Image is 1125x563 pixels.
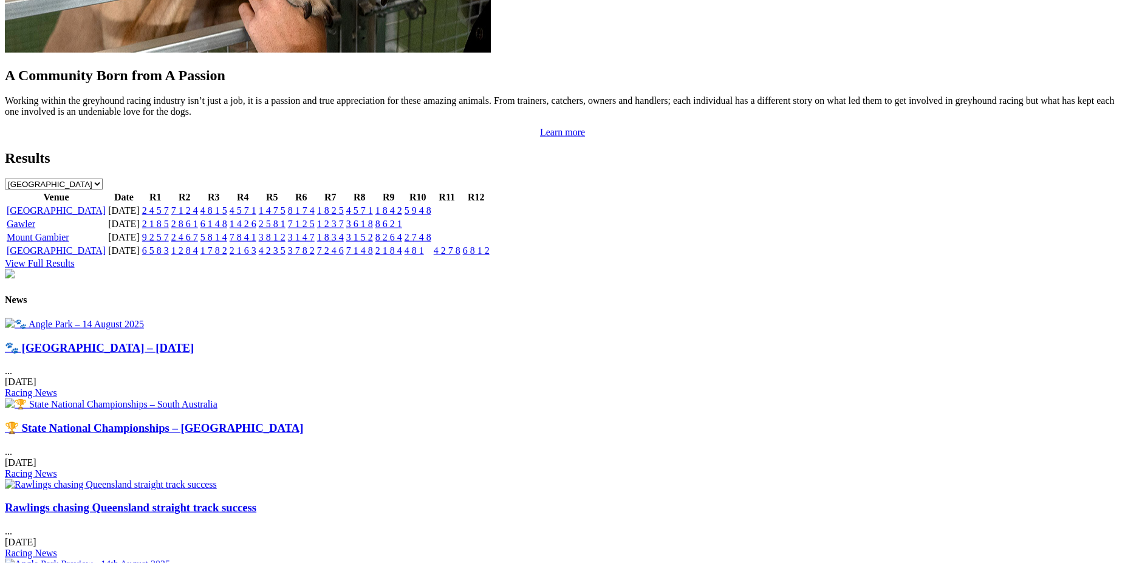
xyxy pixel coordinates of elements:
a: 7 1 2 5 [288,219,315,229]
th: R10 [404,191,432,203]
a: 2 1 6 3 [230,245,256,256]
img: 🐾 Angle Park – 14 August 2025 [5,318,144,330]
a: 3 1 5 2 [346,232,373,242]
a: 4 8 1 5 [200,205,227,216]
a: 1 4 7 5 [259,205,286,216]
a: 1 7 8 2 [200,245,227,256]
a: 4 2 7 8 [434,245,460,256]
a: Learn more [540,127,585,137]
a: 1 8 4 2 [375,205,402,216]
a: View Full Results [5,258,75,268]
img: 🏆 State National Championships – South Australia [5,398,217,410]
a: Rawlings chasing Queensland straight track success [5,501,256,514]
a: 9 2 5 7 [142,232,169,242]
a: 6 5 8 3 [142,245,169,256]
a: 🏆 State National Championships – [GEOGRAPHIC_DATA] [5,421,304,434]
a: 6 8 1 2 [463,245,490,256]
a: 2 1 8 4 [375,245,402,256]
a: 7 1 4 8 [346,245,373,256]
a: 1 2 8 4 [171,245,198,256]
a: 4 2 3 5 [259,245,286,256]
span: [DATE] [5,377,36,387]
a: 5 8 1 4 [200,232,227,242]
span: [DATE] [5,537,36,547]
a: 1 8 2 5 [317,205,344,216]
a: 8 1 7 4 [288,205,315,216]
a: Gawler [7,219,35,229]
th: R6 [287,191,315,203]
div: ... [5,501,1120,559]
a: 7 2 4 6 [317,245,344,256]
a: 7 8 4 1 [230,232,256,242]
img: chasers_homepage.jpg [5,269,15,279]
a: Racing News [5,548,57,558]
th: Date [108,191,140,203]
a: 7 1 2 4 [171,205,198,216]
th: R1 [142,191,169,203]
a: 8 2 6 4 [375,232,402,242]
a: 4 5 7 1 [230,205,256,216]
a: 8 6 2 1 [375,219,402,229]
a: Mount Gambier [7,232,69,242]
a: 2 4 5 7 [142,205,169,216]
div: ... [5,421,1120,479]
th: R8 [346,191,374,203]
a: [GEOGRAPHIC_DATA] [7,205,106,216]
th: R4 [229,191,257,203]
p: Working within the greyhound racing industry isn’t just a job, it is a passion and true appreciat... [5,95,1120,117]
a: 1 2 3 7 [317,219,344,229]
a: 3 1 4 7 [288,232,315,242]
a: 1 8 3 4 [317,232,344,242]
a: 2 7 4 8 [405,232,431,242]
a: Racing News [5,468,57,479]
a: 5 9 4 8 [405,205,431,216]
th: R5 [258,191,286,203]
a: 4 5 7 1 [346,205,373,216]
a: 2 1 8 5 [142,219,169,229]
a: 6 1 4 8 [200,219,227,229]
a: 3 8 1 2 [259,232,286,242]
td: [DATE] [108,231,140,244]
th: Venue [6,191,106,203]
h4: News [5,295,1120,305]
th: R9 [375,191,403,203]
a: 3 7 8 2 [288,245,315,256]
a: 2 8 6 1 [171,219,198,229]
td: [DATE] [108,245,140,257]
a: 2 4 6 7 [171,232,198,242]
td: [DATE] [108,218,140,230]
img: Rawlings chasing Queensland straight track success [5,479,217,490]
th: R11 [433,191,461,203]
span: [DATE] [5,457,36,468]
th: R12 [462,191,490,203]
td: [DATE] [108,205,140,217]
a: 3 6 1 8 [346,219,373,229]
div: ... [5,341,1120,399]
a: [GEOGRAPHIC_DATA] [7,245,106,256]
th: R2 [171,191,199,203]
a: Racing News [5,387,57,398]
th: R7 [316,191,344,203]
h2: Results [5,150,1120,166]
h2: A Community Born from A Passion [5,67,1120,84]
a: 2 5 8 1 [259,219,286,229]
th: R3 [200,191,228,203]
a: 4 8 1 [405,245,424,256]
a: 🐾 [GEOGRAPHIC_DATA] – [DATE] [5,341,194,354]
a: 1 4 2 6 [230,219,256,229]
